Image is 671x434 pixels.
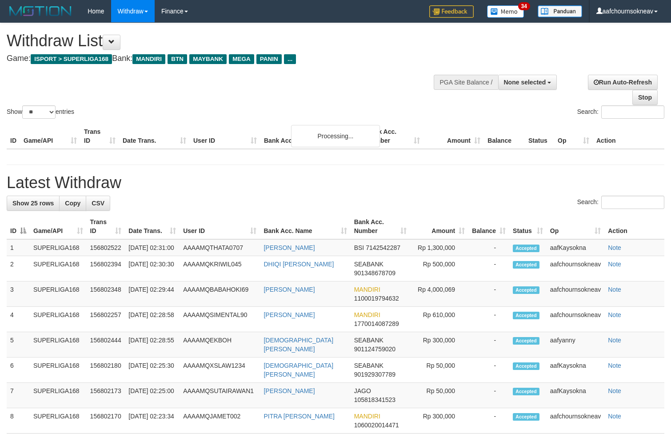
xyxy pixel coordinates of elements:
h1: Latest Withdraw [7,174,664,192]
label: Show entries [7,105,74,119]
td: [DATE] 02:23:34 [125,408,180,434]
td: 5 [7,332,30,358]
td: 6 [7,358,30,383]
th: Action [593,124,664,149]
span: Accepted [513,413,539,421]
button: None selected [498,75,557,90]
th: Trans ID [80,124,119,149]
span: Copy 1060020014471 to clipboard [354,422,399,429]
span: BTN [168,54,187,64]
td: 3 [7,281,30,307]
td: - [468,383,509,408]
td: Rp 50,000 [410,358,468,383]
select: Showentries [22,105,56,119]
td: aafyanny [547,332,604,358]
td: AAAAMQXSLAW1234 [180,358,260,383]
a: [DEMOGRAPHIC_DATA][PERSON_NAME] [264,362,333,378]
td: AAAAMQEKBOH [180,332,260,358]
td: [DATE] 02:28:55 [125,332,180,358]
th: Status: activate to sort column ascending [509,214,547,239]
a: [DEMOGRAPHIC_DATA][PERSON_NAME] [264,337,333,353]
img: Button%20Memo.svg [487,5,524,18]
div: PGA Site Balance / [434,75,498,90]
td: [DATE] 02:25:30 [125,358,180,383]
td: AAAAMQTHATA0707 [180,239,260,256]
th: Date Trans. [119,124,190,149]
span: Accepted [513,312,539,319]
th: Action [604,214,664,239]
td: AAAAMQKRIWIL045 [180,256,260,281]
span: MANDIRI [354,311,380,318]
td: - [468,281,509,307]
td: 156802522 [87,239,125,256]
td: AAAAMQJAMET002 [180,408,260,434]
img: MOTION_logo.png [7,4,74,18]
td: SUPERLIGA168 [30,256,87,281]
span: SEABANK [354,362,383,369]
span: PANIN [256,54,282,64]
a: PITRA [PERSON_NAME] [264,413,334,420]
th: Bank Acc. Name: activate to sort column ascending [260,214,350,239]
td: 7 [7,383,30,408]
td: - [468,408,509,434]
span: Accepted [513,286,539,294]
label: Search: [577,105,664,119]
td: Rp 1,300,000 [410,239,468,256]
span: Copy 7142542287 to clipboard [366,244,400,251]
td: [DATE] 02:29:44 [125,281,180,307]
td: aafchournsokneav [547,307,604,332]
a: Note [608,387,621,394]
span: Copy 901124759020 to clipboard [354,346,395,353]
td: AAAAMQBABAHOKI69 [180,281,260,307]
span: SEABANK [354,261,383,268]
span: BSI [354,244,364,251]
span: Copy 901929307789 to clipboard [354,371,395,378]
span: Copy 105818341523 to clipboard [354,396,395,403]
a: Note [608,286,621,293]
td: Rp 50,000 [410,383,468,408]
td: - [468,239,509,256]
label: Search: [577,196,664,209]
th: ID: activate to sort column descending [7,214,30,239]
span: None selected [504,79,546,86]
a: [PERSON_NAME] [264,311,315,318]
td: - [468,256,509,281]
th: Bank Acc. Number [363,124,423,149]
td: 156802444 [87,332,125,358]
span: Copy 901348678709 to clipboard [354,269,395,277]
a: Note [608,337,621,344]
a: [PERSON_NAME] [264,244,315,251]
td: aafKaysokna [547,239,604,256]
th: Date Trans.: activate to sort column ascending [125,214,180,239]
a: Note [608,244,621,251]
span: Accepted [513,388,539,395]
td: 156802170 [87,408,125,434]
td: 156802180 [87,358,125,383]
td: Rp 4,000,069 [410,281,468,307]
span: Accepted [513,337,539,345]
span: CSV [92,200,104,207]
td: - [468,358,509,383]
td: [DATE] 02:28:58 [125,307,180,332]
span: MANDIRI [354,413,380,420]
td: SUPERLIGA168 [30,408,87,434]
a: [PERSON_NAME] [264,286,315,293]
a: Note [608,261,621,268]
span: MEGA [229,54,254,64]
td: AAAAMQSUTAIRAWAN1 [180,383,260,408]
th: Bank Acc. Name [260,124,363,149]
h4: Game: Bank: [7,54,439,63]
td: Rp 300,000 [410,332,468,358]
th: ID [7,124,20,149]
td: 2 [7,256,30,281]
td: SUPERLIGA168 [30,383,87,408]
th: Status [525,124,554,149]
td: aafchournsokneav [547,408,604,434]
span: MAYBANK [189,54,227,64]
span: Accepted [513,261,539,269]
td: [DATE] 02:30:30 [125,256,180,281]
input: Search: [601,196,664,209]
a: Stop [632,90,658,105]
td: aafKaysokna [547,358,604,383]
span: ISPORT > SUPERLIGA168 [31,54,112,64]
